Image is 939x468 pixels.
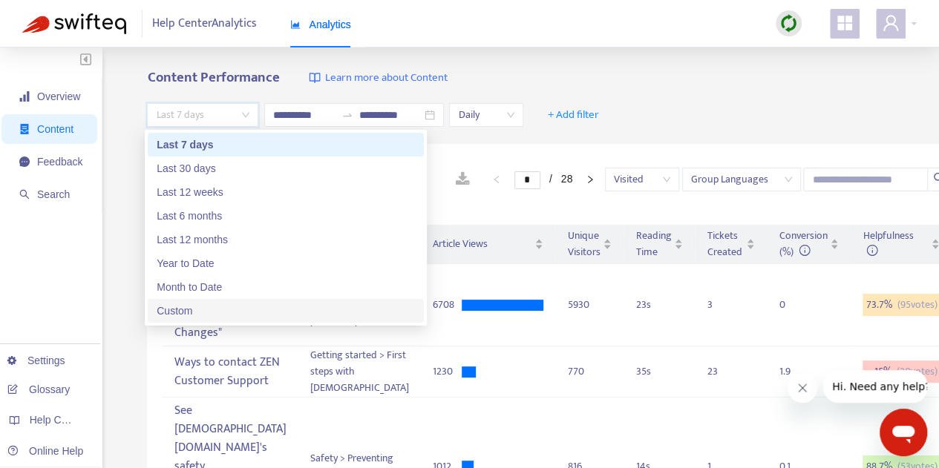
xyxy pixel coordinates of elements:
div: Year to Date [157,255,415,271]
img: Swifteq [22,13,126,34]
span: Learn more about Content [324,70,447,87]
th: Tickets Created [695,225,767,264]
span: left [492,175,501,184]
div: Month to Date [148,275,424,299]
span: Hi. Need any help? [9,10,107,22]
span: Search [37,188,70,200]
div: Last 30 days [148,156,424,180]
div: Last 12 months [148,228,424,251]
span: ( 20 votes) [897,363,938,380]
span: swap-right [341,109,353,121]
a: Glossary [7,383,70,395]
div: Last 7 days [148,133,424,156]
li: Next Page [578,171,602,188]
span: right [586,175,595,184]
div: 35 s [635,363,683,380]
div: 1230 [432,363,462,380]
th: Article Views [420,225,555,264]
a: Learn more about Content [309,70,447,87]
span: Group Languages [691,168,792,191]
span: ( 95 votes) [897,297,938,313]
div: 23 [707,363,736,380]
td: Getting started > First steps with [DEMOGRAPHIC_DATA] [298,346,420,398]
th: Reading Time [624,225,695,264]
div: 770 [567,363,612,380]
div: Ways to contact ZEN Customer Support [174,350,286,393]
div: Custom [148,299,424,323]
span: Reading Time [635,228,671,260]
span: to [341,109,353,121]
div: Last 6 months [157,208,415,224]
span: Last 7 days [156,104,249,126]
div: Custom [157,303,415,319]
span: user [882,14,900,32]
button: + Add filter [537,103,610,127]
span: area-chart [290,19,301,30]
img: sync.dc5367851b00ba804db3.png [779,14,798,33]
div: Last 7 days [157,136,415,153]
iframe: Message from company [823,370,927,403]
span: message [19,156,30,167]
div: Year to Date [148,251,424,275]
span: + Add filter [548,106,599,124]
iframe: Close message [788,373,817,403]
b: Content Performance [147,66,279,89]
div: 6708 [432,297,462,313]
div: Month to Date [157,279,415,295]
div: Last 12 weeks [148,180,424,204]
span: Feedback [37,156,82,168]
div: 3 [707,297,736,313]
div: 23 s [635,297,683,313]
span: appstore [836,14,854,32]
div: 5930 [567,297,612,313]
span: Conversion (%) [779,227,827,260]
span: Content [37,123,73,135]
span: Daily [458,104,514,126]
span: signal [19,91,30,102]
div: Last 12 months [157,231,415,248]
div: 1.9 [779,363,808,380]
div: 0 [779,297,808,313]
a: Online Help [7,445,83,457]
button: left [485,171,508,188]
li: Previous Page [485,171,508,188]
img: image-link [309,72,321,84]
span: search [19,189,30,200]
button: right [578,171,602,188]
div: Last 30 days [157,160,415,177]
li: 1/28 [514,171,572,188]
span: Unique Visitors [567,228,600,260]
span: Tickets Created [707,228,743,260]
span: / [549,173,552,185]
span: Visited [614,168,670,191]
span: Helpfulness [863,227,913,260]
span: Analytics [290,19,351,30]
th: Unique Visitors [555,225,624,264]
span: Help Center Analytics [152,10,257,38]
div: Last 12 weeks [157,184,415,200]
iframe: Button to launch messaging window [880,409,927,456]
span: Article Views [432,236,531,252]
span: container [19,124,30,134]
a: Settings [7,355,65,366]
span: Overview [37,90,80,102]
div: Last 6 months [148,204,424,228]
span: Help Centers [30,414,91,426]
